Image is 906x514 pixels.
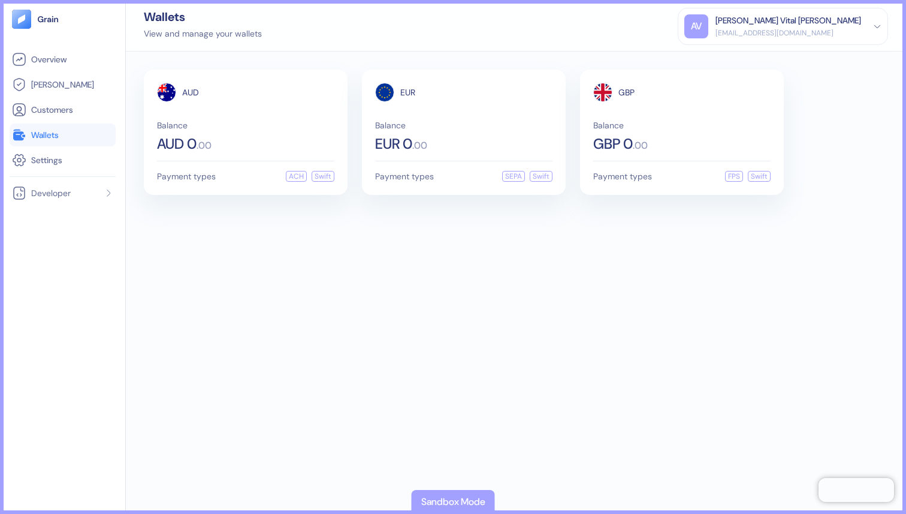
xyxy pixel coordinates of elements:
div: View and manage your wallets [144,28,262,40]
div: Wallets [144,11,262,23]
div: SEPA [502,171,525,182]
span: GBP [618,88,635,97]
span: [PERSON_NAME] [31,79,94,91]
span: Customers [31,104,73,116]
span: . 00 [633,141,648,151]
span: EUR [400,88,415,97]
span: . 00 [412,141,427,151]
span: Overview [31,53,67,65]
span: Wallets [31,129,59,141]
a: Settings [12,153,113,167]
div: [EMAIL_ADDRESS][DOMAIN_NAME] [715,28,861,38]
span: GBP 0 [593,137,633,151]
span: Balance [157,121,334,130]
div: Swift [312,171,334,182]
span: EUR 0 [375,137,412,151]
span: Payment types [157,172,216,181]
iframe: Chatra live chat [819,478,894,502]
a: Wallets [12,128,113,142]
div: FPS [725,171,743,182]
div: Swift [530,171,552,182]
a: Customers [12,103,113,117]
a: [PERSON_NAME] [12,77,113,92]
div: Sandbox Mode [421,495,485,509]
div: Swift [748,171,771,182]
span: AUD 0 [157,137,197,151]
span: AUD [182,88,199,97]
span: . 00 [197,141,212,151]
span: Payment types [593,172,652,181]
span: Payment types [375,172,434,181]
div: AV [684,14,708,38]
span: Balance [593,121,771,130]
span: Settings [31,154,62,166]
div: ACH [286,171,307,182]
img: logo-tablet-V2.svg [12,10,31,29]
img: logo [37,15,59,23]
span: Developer [31,187,71,199]
a: Overview [12,52,113,67]
span: Balance [375,121,552,130]
div: [PERSON_NAME] Vital [PERSON_NAME] [715,14,861,27]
